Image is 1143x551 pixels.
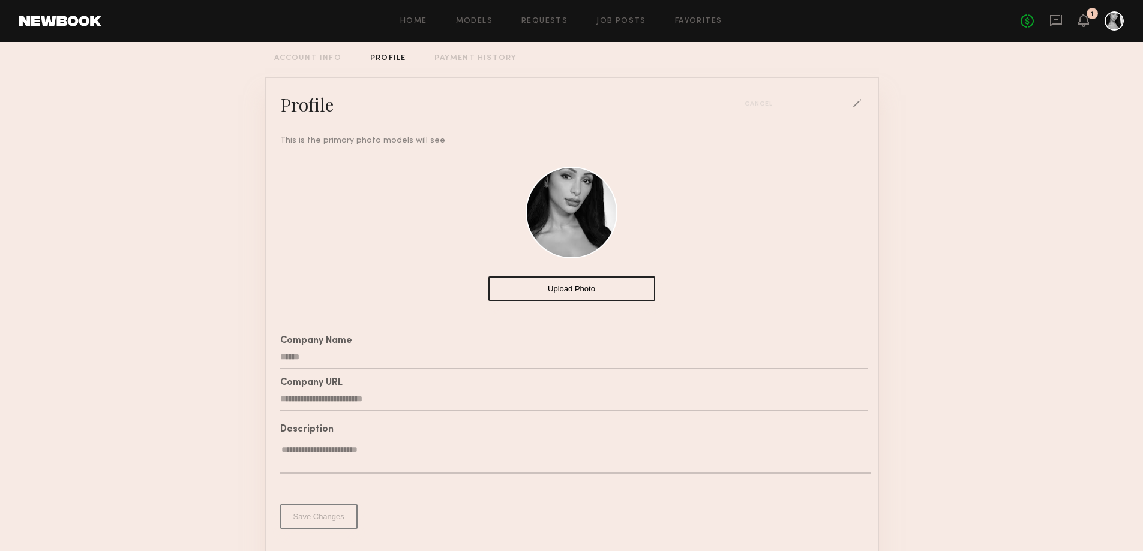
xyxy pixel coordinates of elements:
div: ACCOUNT INFO [274,55,341,62]
div: 1 [1091,11,1094,17]
a: Job Posts [596,17,646,25]
div: Company URL [280,378,868,388]
div: Description [280,425,868,435]
a: Models [456,17,493,25]
a: Favorites [675,17,722,25]
div: Profile [280,92,334,116]
div: PAYMENT HISTORY [434,55,517,62]
button: Upload Photo [488,276,655,301]
div: PROFILE [370,55,406,62]
div: Company Name [280,336,868,346]
a: Home [400,17,427,25]
div: This is the primary photo models will see [280,134,873,147]
div: Cancel [745,101,781,108]
a: Requests [521,17,568,25]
